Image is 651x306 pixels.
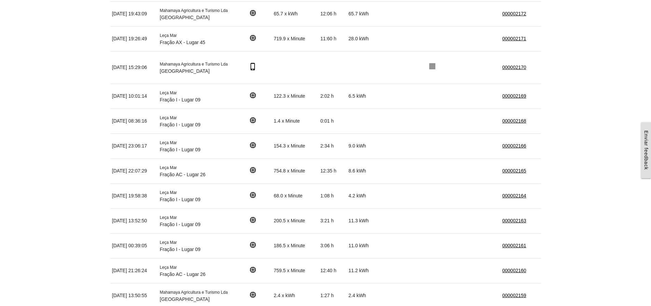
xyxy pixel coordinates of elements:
[319,84,347,109] td: 2:02 h
[160,190,177,195] span: Leça Mar
[110,258,158,283] td: [DATE] 21:26:24
[319,1,347,26] td: 12:06 h
[272,26,319,51] td: 719.9 x Minute
[502,168,526,173] a: 000002165
[347,26,376,51] td: 28.0 kWh
[272,1,319,26] td: 65.7 x kWh
[160,290,228,295] span: Mahamaya Agricultura e Turismo Lda
[502,65,526,70] a: 000002170
[110,233,158,258] td: [DATE] 00:39:05
[502,293,526,298] a: 000002159
[160,33,177,38] span: Leça Mar
[110,183,158,208] td: [DATE] 19:58:38
[160,62,228,67] span: Mahamaya Agricultura e Turismo Lda
[347,208,376,233] td: 11.3 kWh
[641,122,651,178] a: Enviar feedback
[160,97,201,102] span: Fração I - Lugar 09
[160,68,210,74] span: [GEOGRAPHIC_DATA]
[502,93,526,99] a: 000002169
[272,109,319,134] td: 1.4 x Minute
[502,143,526,149] a: 000002166
[160,240,177,245] span: Leça Mar
[249,291,257,299] i: memory
[502,268,526,273] a: 000002160
[347,1,376,26] td: 65.7 kWh
[160,91,177,95] span: Leça Mar
[160,296,210,302] span: [GEOGRAPHIC_DATA]
[502,11,526,16] a: 000002172
[249,9,257,17] i: memory
[110,208,158,233] td: [DATE] 13:52:50
[502,243,526,248] a: 000002161
[160,147,201,152] span: Fração I - Lugar 09
[502,118,526,124] a: 000002168
[319,109,347,134] td: 0:01 h
[319,134,347,158] td: 2:34 h
[502,36,526,41] a: 000002171
[319,158,347,183] td: 12:35 h
[249,62,257,71] i: phone_iphone
[160,272,206,277] span: Fração AC - Lugar 26
[160,15,210,20] span: [GEOGRAPHIC_DATA]
[110,1,158,26] td: [DATE] 19:43:09
[319,183,347,208] td: 1:08 h
[160,8,228,13] span: Mahamaya Agricultura e Turismo Lda
[249,191,257,199] i: memory
[272,158,319,183] td: 754.8 x Minute
[110,26,158,51] td: [DATE] 19:26:49
[160,165,177,170] span: Leça Mar
[319,208,347,233] td: 3:21 h
[160,115,177,120] span: Leça Mar
[160,265,177,270] span: Leça Mar
[319,258,347,283] td: 12:40 h
[347,158,376,183] td: 8.6 kWh
[110,51,158,84] td: [DATE] 15:29:06
[249,91,257,99] i: memory
[160,140,177,145] span: Leça Mar
[347,84,376,109] td: 6.5 kWh
[272,233,319,258] td: 186.5 x Minute
[347,183,376,208] td: 4.2 kWh
[160,222,201,227] span: Fração I - Lugar 09
[110,109,158,134] td: [DATE] 08:36:16
[110,84,158,109] td: [DATE] 10:01:14
[249,216,257,224] i: memory
[249,166,257,174] i: memory
[272,208,319,233] td: 200.5 x Minute
[249,266,257,274] i: memory
[347,233,376,258] td: 11.0 kWh
[160,122,201,127] span: Fração I - Lugar 09
[110,134,158,158] td: [DATE] 23:06:17
[160,40,205,45] span: Fração AX - Lugar 45
[249,34,257,42] i: memory
[502,218,526,223] a: 000002163
[319,26,347,51] td: 11:60 h
[249,116,257,124] i: memory
[160,197,201,202] span: Fração I - Lugar 09
[249,241,257,249] i: memory
[272,134,319,158] td: 154.3 x Minute
[502,193,526,198] a: 000002164
[272,183,319,208] td: 68.0 x Minute
[110,158,158,183] td: [DATE] 22:07:29
[160,172,206,177] span: Fração AC - Lugar 26
[249,141,257,149] i: memory
[347,134,376,158] td: 9.0 kWh
[160,215,177,220] span: Leça Mar
[272,258,319,283] td: 759.5 x Minute
[272,84,319,109] td: 122.3 x Minute
[347,258,376,283] td: 11.2 kWh
[319,233,347,258] td: 3:06 h
[160,247,201,252] span: Fração I - Lugar 09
